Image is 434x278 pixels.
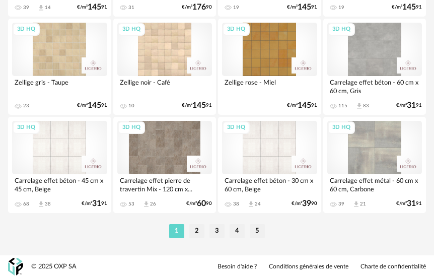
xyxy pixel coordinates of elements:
[396,102,422,109] div: €/m² 91
[37,200,45,208] span: Download icon
[13,23,40,36] div: 3D HQ
[113,117,216,213] a: 3D HQ Carrelage effet pierre de travertin Mix - 120 cm x... 53 Download icon 26 €/m²6090
[88,4,101,11] span: 145
[247,200,255,208] span: Download icon
[338,103,347,109] div: 115
[352,200,360,208] span: Download icon
[77,102,107,109] div: €/m² 91
[88,102,101,109] span: 145
[222,76,317,96] div: Zellige rose - Miel
[8,19,111,115] a: 3D HQ Zellige gris - Taupe 23 €/m²14591
[287,4,317,11] div: €/m² 91
[45,5,51,11] div: 14
[142,200,150,208] span: Download icon
[186,200,212,207] div: €/m² 90
[327,76,422,96] div: Carrelage effet béton - 60 cm x 60 cm, Gris
[287,102,317,109] div: €/m² 91
[396,200,422,207] div: €/m² 91
[8,258,23,275] img: OXP
[298,4,311,11] span: 145
[45,201,51,207] div: 38
[392,4,422,11] div: €/m² 91
[13,121,40,134] div: 3D HQ
[355,102,363,110] span: Download icon
[117,76,212,96] div: Zellige noir - Café
[23,103,29,109] div: 23
[338,5,344,11] div: 19
[128,201,134,207] div: 53
[118,23,145,36] div: 3D HQ
[31,262,77,271] div: © 2025 OXP SA
[407,200,416,207] span: 31
[298,102,311,109] span: 145
[233,5,239,11] div: 19
[407,102,416,109] span: 31
[218,117,321,213] a: 3D HQ Carrelage effet béton - 30 cm x 60 cm, Beige 38 Download icon 24 €/m²3990
[169,224,184,238] li: 1
[360,201,366,207] div: 21
[218,19,321,115] a: 3D HQ Zellige rose - Miel €/m²14591
[255,201,261,207] div: 24
[223,23,250,36] div: 3D HQ
[12,174,107,194] div: Carrelage effet béton - 45 cm x 45 cm, Beige
[218,263,257,271] a: Besoin d'aide ?
[182,102,212,109] div: €/m² 91
[37,4,45,12] span: Download icon
[189,224,204,238] li: 2
[292,200,317,207] div: €/m² 90
[128,5,134,11] div: 31
[360,263,426,271] a: Charte de confidentialité
[233,201,239,207] div: 38
[328,23,355,36] div: 3D HQ
[328,121,355,134] div: 3D HQ
[209,224,225,238] li: 3
[128,103,134,109] div: 10
[338,201,344,207] div: 39
[402,4,416,11] span: 145
[363,103,369,109] div: 83
[323,19,426,115] a: 3D HQ Carrelage effet béton - 60 cm x 60 cm, Gris 115 Download icon 83 €/m²3191
[23,5,29,11] div: 39
[117,174,212,194] div: Carrelage effet pierre de travertin Mix - 120 cm x...
[323,117,426,213] a: 3D HQ Carrelage effet métal - 60 cm x 60 cm, Carbone 39 Download icon 21 €/m²3191
[113,19,216,115] a: 3D HQ Zellige noir - Café 10 €/m²14591
[250,224,265,238] li: 5
[118,121,145,134] div: 3D HQ
[192,4,206,11] span: 176
[230,224,245,238] li: 4
[150,201,156,207] div: 26
[302,200,311,207] span: 39
[327,174,422,194] div: Carrelage effet métal - 60 cm x 60 cm, Carbone
[92,200,101,207] span: 31
[8,117,111,213] a: 3D HQ Carrelage effet béton - 45 cm x 45 cm, Beige 68 Download icon 38 €/m²3191
[269,263,348,271] a: Conditions générales de vente
[223,121,250,134] div: 3D HQ
[23,201,29,207] div: 68
[192,102,206,109] span: 145
[197,200,206,207] span: 60
[222,174,317,194] div: Carrelage effet béton - 30 cm x 60 cm, Beige
[82,200,107,207] div: €/m² 91
[12,76,107,96] div: Zellige gris - Taupe
[77,4,107,11] div: €/m² 91
[182,4,212,11] div: €/m² 90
